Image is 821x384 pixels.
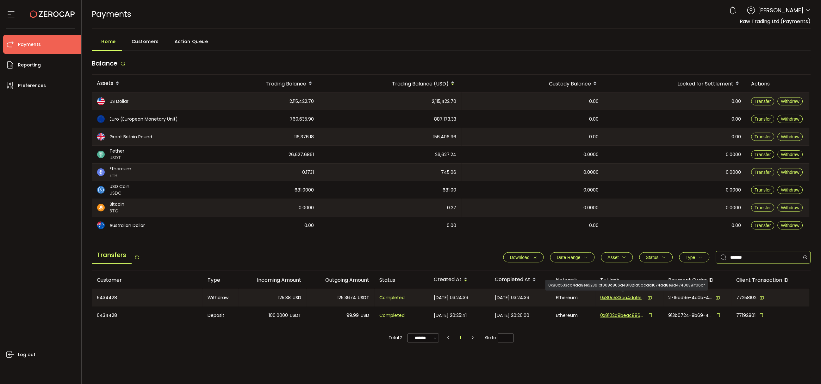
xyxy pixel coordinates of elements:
span: 2719ad9e-4d0b-42d8-af31-1b23b394ca0e [669,294,713,301]
span: 0.00 [589,98,599,105]
img: eth_portfolio.svg [97,168,105,176]
div: Actions [746,80,810,87]
div: Deposit [203,306,239,324]
span: Home [102,35,116,48]
span: 0x80c533ca4da9ee52361bf008c806a481821a5dcaa1074ad8e8d47400391f06af [600,294,645,301]
button: Date Range [550,252,595,262]
div: Type [203,276,239,284]
div: Ethereum [551,289,595,306]
span: Withdraw [781,99,799,104]
button: Asset [601,252,633,262]
span: Euro (European Monetary Unit) [110,116,178,123]
button: Type [679,252,710,262]
button: Transfer [751,115,775,123]
span: 26,627.24 [435,151,457,158]
span: 681.0000 [295,186,314,194]
span: 125.3674 [338,294,356,301]
div: 6434428 [92,289,203,306]
div: Trading Balance [190,78,319,89]
span: [DATE] 20:25:41 [434,312,467,319]
img: usd_portfolio.svg [97,98,105,105]
span: Balance [92,59,118,68]
button: Download [503,252,544,262]
span: 0.0000 [584,169,599,176]
span: Australian Dollar [110,222,145,229]
span: [DATE] 20:26:00 [495,312,530,319]
span: Withdraw [781,170,799,175]
span: Ethereum [110,166,132,172]
span: Transfer [755,205,771,210]
span: 0.00 [732,222,741,229]
span: 681.00 [443,186,457,194]
span: 0.0000 [299,204,314,211]
img: gbp_portfolio.svg [97,133,105,141]
img: usdt_portfolio.svg [97,151,105,158]
div: Locked for Settlement [604,78,746,89]
span: USDT [110,154,125,161]
span: 0.00 [732,98,741,105]
button: Transfer [751,221,775,230]
div: Outgoing Amount [307,276,375,284]
div: Payment Order ID [663,276,731,284]
span: US Dollar [110,98,129,105]
span: ETH [110,172,132,179]
span: Asset [608,255,619,260]
span: USD [293,294,302,301]
button: Transfer [751,150,775,159]
span: 0.00 [589,222,599,229]
span: Great Britain Pound [110,134,152,140]
span: Transfer [755,134,771,139]
div: Customer [92,276,203,284]
button: Transfer [751,133,775,141]
span: 0.0000 [726,186,741,194]
span: 0.0000 [584,186,599,194]
span: 0.0000 [726,151,741,158]
span: USDT [358,294,370,301]
span: Payments [92,9,132,20]
span: 913b0724-8b69-43fa-aa72-a9251d496219 [669,312,713,319]
span: [DATE] 03:24:39 [434,294,469,301]
span: Date Range [557,255,581,260]
button: Withdraw [778,97,803,105]
span: Type [686,255,695,260]
span: 2,115,422.70 [432,98,457,105]
div: Status [375,276,429,284]
span: Withdraw [781,223,799,228]
div: Created At [429,274,490,285]
span: 2,115,422.70 [290,98,314,105]
div: Withdraw [203,289,239,306]
span: 99.99 [347,312,359,319]
span: 0.0000 [726,204,741,211]
button: Withdraw [778,186,803,194]
span: 125.38 [278,294,291,301]
span: 0.00 [589,133,599,141]
span: Transfer [755,116,771,122]
div: Tx Hash [595,276,663,284]
button: Withdraw [778,204,803,212]
span: Customers [132,35,159,48]
span: Action Queue [175,35,208,48]
button: Withdraw [778,115,803,123]
span: USDT [290,312,302,319]
span: Status [646,255,659,260]
span: Completed [380,294,405,301]
span: Go to [485,333,514,342]
div: 0x80c533ca4da9ee52361bf008c806a481821a5dcaa1074ad8e8d47400391f06af [545,280,708,291]
span: [PERSON_NAME] [758,6,804,15]
div: Custody Balance [462,78,604,89]
button: Withdraw [778,221,803,230]
div: Assets [92,78,190,89]
li: 1 [455,333,466,342]
span: [DATE] 03:24:39 [495,294,530,301]
span: 100.0000 [269,312,288,319]
button: Withdraw [778,150,803,159]
span: Payments [18,40,41,49]
img: aud_portfolio.svg [97,222,105,229]
span: Raw Trading Ltd (Payments) [740,18,811,25]
button: Status [639,252,673,262]
button: Transfer [751,186,775,194]
span: USD [361,312,370,319]
span: Withdraw [781,187,799,192]
span: 760,635.90 [290,116,314,123]
span: 156,406.96 [433,133,457,141]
